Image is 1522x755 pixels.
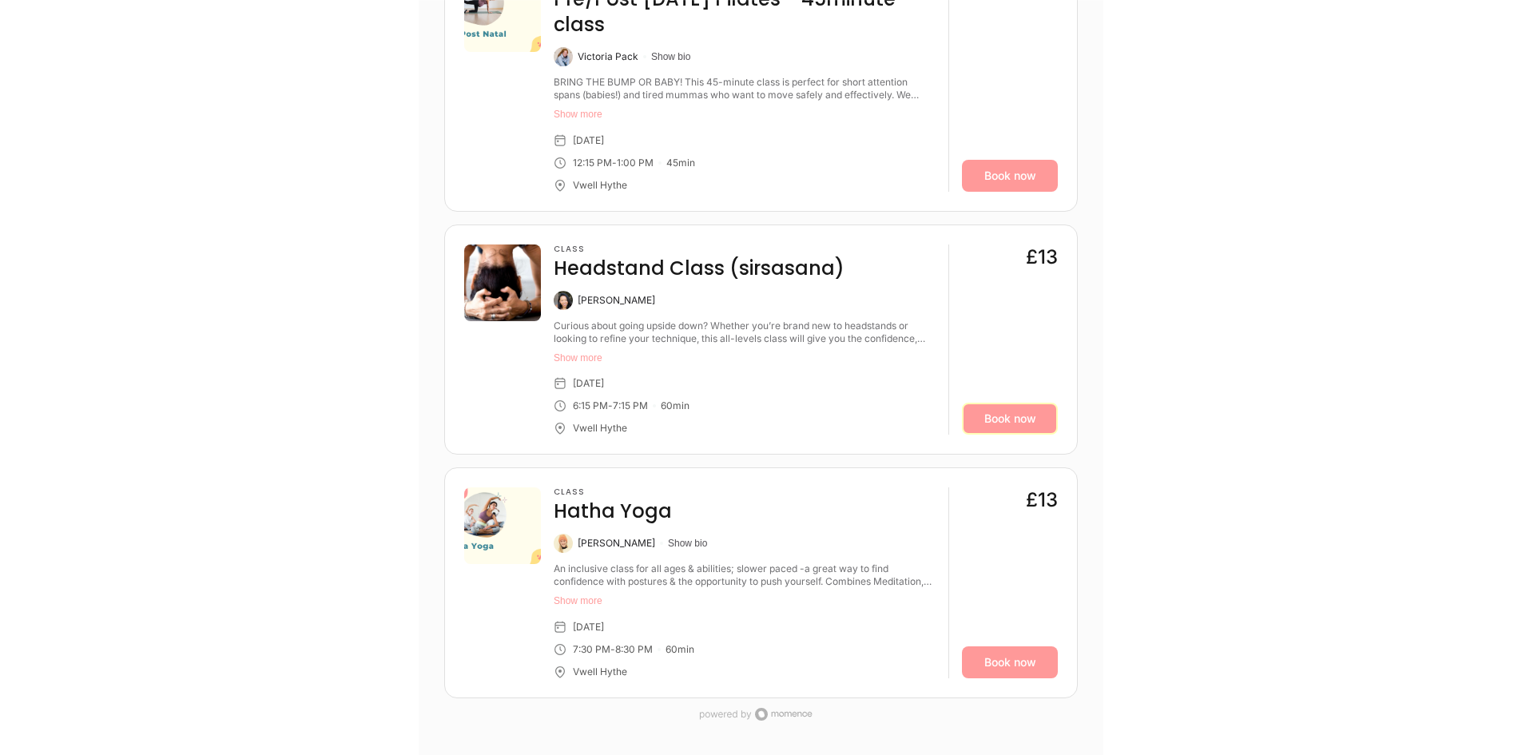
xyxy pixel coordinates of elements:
div: Vwell Hythe [573,666,627,678]
img: Anita Chungbang [554,291,573,310]
div: 1:00 PM [617,157,654,169]
div: 7:30 PM [573,643,610,656]
div: 8:30 PM [615,643,653,656]
a: Book now [962,403,1058,435]
div: 45 min [666,157,695,169]
img: 828ae4e2-a779-4eef-9f7f-692b1579353c.jpeg [464,244,541,321]
div: 6:15 PM [573,399,608,412]
div: - [610,643,615,656]
div: 60 min [661,399,689,412]
div: 12:15 PM [573,157,612,169]
button: Show bio [668,537,707,550]
button: Show bio [651,50,690,63]
div: Vwell Hythe [573,422,627,435]
h4: Headstand Class (sirsasana) [554,256,844,281]
div: [DATE] [573,134,604,147]
a: Book now [962,646,1058,678]
a: Book now [962,160,1058,192]
img: Kate Alexander [554,534,573,553]
div: Victoria Pack [578,50,638,63]
div: Curious about going upside down? Whether you’re brand new to headstands or looking to refine your... [554,320,936,345]
div: Vwell Hythe [573,179,627,192]
button: Show more [554,594,936,607]
div: BRING THE BUMP OR BABY! This 45-minute class is perfect for short attention spans (babies!) and t... [554,76,936,101]
div: £13 [1026,487,1058,513]
div: - [608,399,613,412]
div: [PERSON_NAME] [578,537,655,550]
div: An inclusive class for all ages & abilities; slower paced -a great way to find confidence with po... [554,562,936,588]
div: - [612,157,617,169]
h4: Hatha Yoga [554,499,672,524]
div: £13 [1026,244,1058,270]
h3: Class [554,244,844,254]
img: Victoria Pack [554,47,573,66]
h3: Class [554,487,672,497]
div: [DATE] [573,621,604,634]
div: [PERSON_NAME] [578,294,655,307]
img: 53d83a91-d805-44ac-b3fe-e193bac87da4.png [464,487,541,564]
div: 7:15 PM [613,399,648,412]
button: Show more [554,352,936,364]
div: 60 min [666,643,694,656]
div: [DATE] [573,377,604,390]
button: Show more [554,108,936,121]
